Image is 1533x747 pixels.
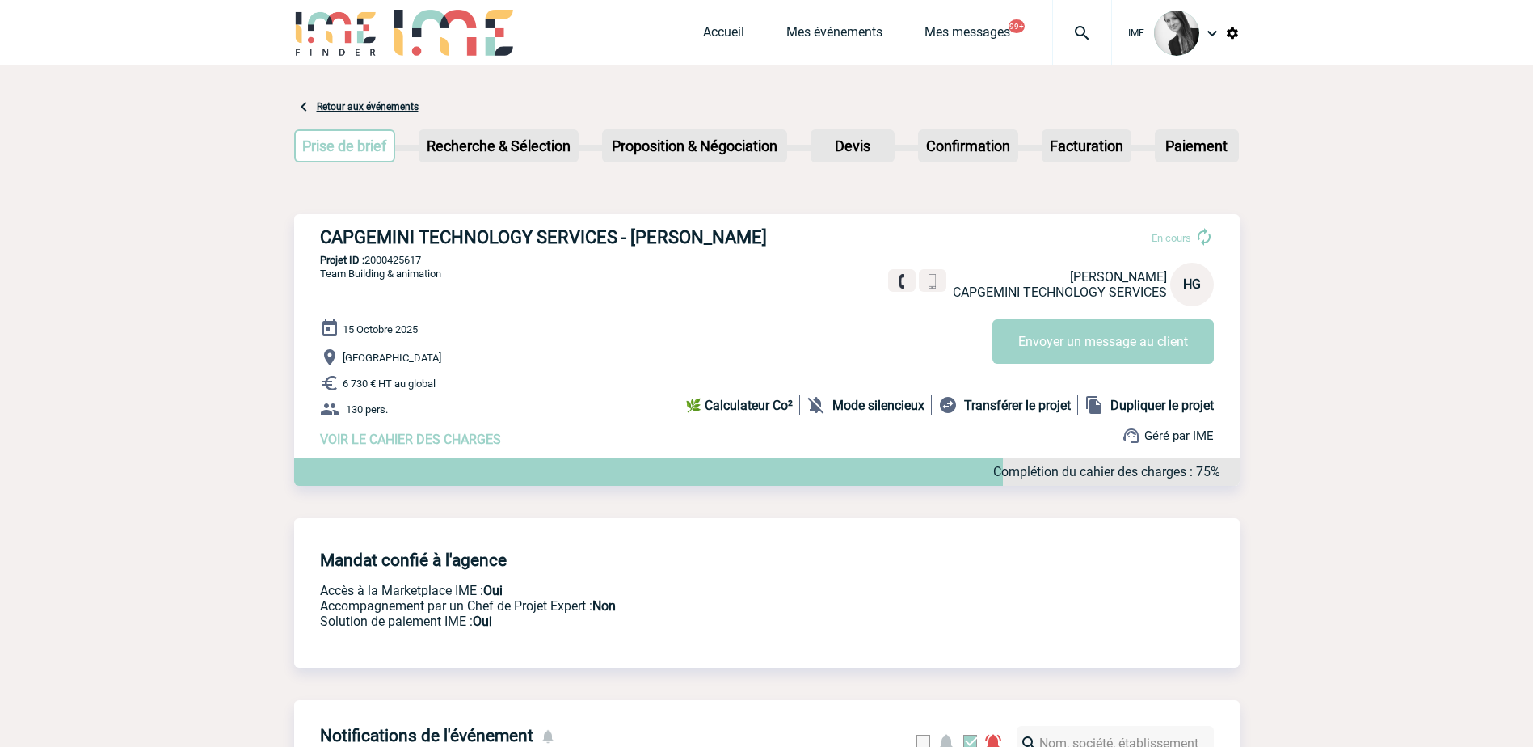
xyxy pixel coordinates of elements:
[786,24,882,47] a: Mes événements
[685,395,800,415] a: 🌿 Calculateur Co²
[920,131,1017,161] p: Confirmation
[473,614,492,629] b: Oui
[320,432,501,447] a: VOIR LE CAHIER DES CHARGES
[1156,131,1237,161] p: Paiement
[320,551,507,570] h4: Mandat confié à l'agence
[1043,131,1130,161] p: Facturation
[294,10,378,56] img: IME-Finder
[895,274,909,289] img: fixe.png
[685,398,793,413] b: 🌿 Calculateur Co²
[925,274,940,289] img: portable.png
[343,378,436,390] span: 6 730 € HT au global
[964,398,1071,413] b: Transférer le projet
[320,583,991,598] p: Accès à la Marketplace IME :
[924,24,1010,47] a: Mes messages
[1122,426,1141,445] img: support.png
[420,131,577,161] p: Recherche & Sélection
[1183,276,1201,292] span: HG
[953,285,1167,300] span: CAPGEMINI TECHNOLOGY SERVICES
[1154,11,1199,56] img: 101050-0.jpg
[320,227,805,247] h3: CAPGEMINI TECHNOLOGY SERVICES - [PERSON_NAME]
[1084,395,1104,415] img: file_copy-black-24dp.png
[483,583,503,598] b: Oui
[320,268,441,280] span: Team Building & animation
[320,726,533,745] h4: Notifications de l'événement
[812,131,893,161] p: Devis
[346,403,388,416] span: 130 pers.
[592,598,616,614] b: Non
[832,398,924,413] b: Mode silencieux
[1128,27,1144,39] span: IME
[604,131,785,161] p: Proposition & Négociation
[317,101,419,112] a: Retour aux événements
[294,254,1240,266] p: 2000425617
[1070,269,1167,285] span: [PERSON_NAME]
[1144,428,1214,443] span: Géré par IME
[320,614,991,629] p: Conformité aux process achat client, Prise en charge de la facturation, Mutualisation de plusieur...
[343,323,418,336] span: 15 Octobre 2025
[1110,398,1214,413] b: Dupliquer le projet
[1009,19,1025,33] button: 99+
[703,24,744,47] a: Accueil
[1152,232,1191,244] span: En cours
[343,352,441,364] span: [GEOGRAPHIC_DATA]
[320,254,364,266] b: Projet ID :
[296,131,394,161] p: Prise de brief
[320,598,991,614] p: Prestation payante
[992,319,1214,364] button: Envoyer un message au client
